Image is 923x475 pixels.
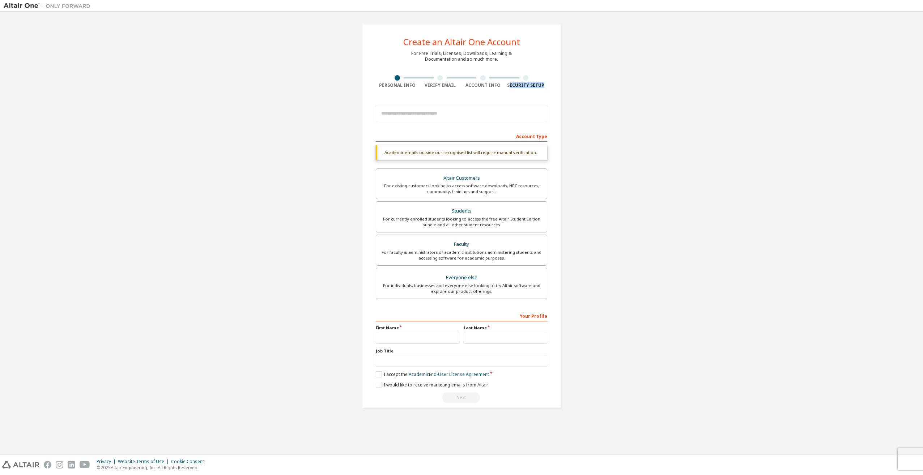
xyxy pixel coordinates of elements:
[2,461,39,468] img: altair_logo.svg
[171,459,208,465] div: Cookie Consent
[380,239,543,249] div: Faculty
[80,461,90,468] img: youtube.svg
[68,461,75,468] img: linkedin.svg
[505,82,548,88] div: Security Setup
[376,145,547,160] div: Academic emails outside our recognised list will require manual verification.
[380,283,543,294] div: For individuals, businesses and everyone else looking to try Altair software and explore our prod...
[376,371,489,377] label: I accept the
[464,325,547,331] label: Last Name
[461,82,505,88] div: Account Info
[409,371,489,377] a: Academic End-User License Agreement
[118,459,171,465] div: Website Terms of Use
[380,216,543,228] div: For currently enrolled students looking to access the free Altair Student Edition bundle and all ...
[376,130,547,142] div: Account Type
[380,183,543,194] div: For existing customers looking to access software downloads, HPC resources, community, trainings ...
[44,461,51,468] img: facebook.svg
[411,51,512,62] div: For Free Trials, Licenses, Downloads, Learning & Documentation and so much more.
[376,392,547,403] div: Read and acccept EULA to continue
[419,82,462,88] div: Verify Email
[376,325,459,331] label: First Name
[56,461,63,468] img: instagram.svg
[376,310,547,321] div: Your Profile
[403,38,520,46] div: Create an Altair One Account
[376,82,419,88] div: Personal Info
[380,206,543,216] div: Students
[97,465,208,471] p: © 2025 Altair Engineering, Inc. All Rights Reserved.
[376,348,547,354] label: Job Title
[380,249,543,261] div: For faculty & administrators of academic institutions administering students and accessing softwa...
[380,273,543,283] div: Everyone else
[97,459,118,465] div: Privacy
[380,173,543,183] div: Altair Customers
[376,382,488,388] label: I would like to receive marketing emails from Altair
[4,2,94,9] img: Altair One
